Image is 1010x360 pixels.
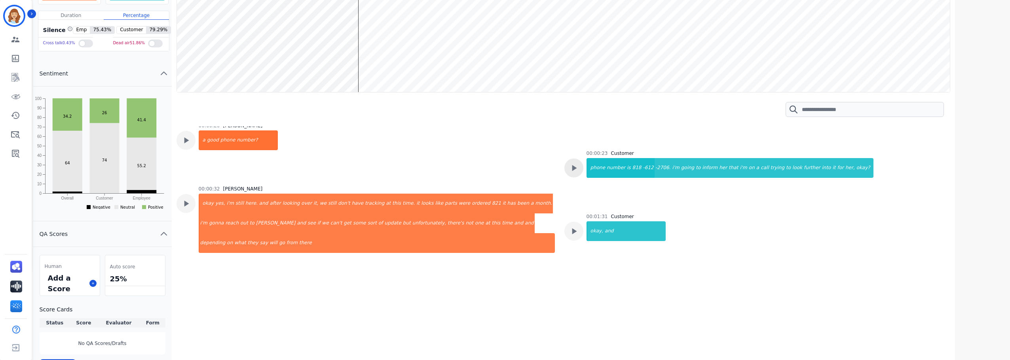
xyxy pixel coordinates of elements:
[37,115,42,120] text: 80
[632,158,642,178] div: 818
[458,194,471,213] div: were
[604,221,666,241] div: and
[313,194,319,213] div: it,
[514,213,524,233] div: and
[298,233,555,253] div: there
[37,153,42,158] text: 40
[516,194,530,213] div: been
[33,230,74,238] span: QA Scores
[38,11,104,20] div: Duration
[37,172,42,177] text: 20
[199,269,220,275] div: 00:01:33
[269,194,281,213] div: after
[402,194,416,213] div: time.
[471,194,491,213] div: ordered
[247,233,259,253] div: they
[680,158,695,178] div: going
[40,332,165,354] div: No QA Scores/Drafts
[258,194,269,213] div: and
[351,194,364,213] div: have
[70,318,97,328] th: Score
[33,70,74,77] span: Sentiment
[501,213,513,233] div: time
[412,213,447,233] div: unfortunately,
[530,194,534,213] div: a
[43,38,75,49] div: Cross talk 0.43 %
[391,194,402,213] div: this
[37,144,42,148] text: 50
[282,194,301,213] div: looking
[832,158,836,178] div: it
[502,194,507,213] div: it
[626,158,632,178] div: is
[300,194,313,213] div: over
[611,150,634,156] div: Customer
[117,26,146,34] span: Customer
[37,106,42,110] text: 90
[278,233,286,253] div: go
[108,262,162,272] div: Auto score
[223,186,262,192] div: [PERSON_NAME]
[296,213,307,233] div: and
[226,194,235,213] div: i'm
[249,213,255,233] div: to
[223,269,262,275] div: [PERSON_NAME]
[37,134,42,139] text: 60
[63,114,72,119] text: 34.2
[140,318,165,328] th: Form
[507,194,516,213] div: has
[108,272,162,286] div: 25%
[319,194,327,213] div: we
[113,38,145,49] div: Dead air 51.86 %
[104,11,169,20] div: Percentage
[352,213,367,233] div: some
[40,305,165,313] h3: Score Cards
[317,213,321,233] div: if
[286,233,298,253] div: from
[484,213,491,233] div: at
[199,186,220,192] div: 00:00:32
[756,158,760,178] div: a
[97,318,140,328] th: Evaluator
[587,213,608,220] div: 00:01:31
[5,6,24,25] img: Bordered avatar
[378,213,384,233] div: of
[695,158,701,178] div: to
[245,194,258,213] div: here.
[226,233,234,253] div: on
[148,205,163,209] text: Positive
[39,191,42,196] text: 0
[199,233,226,253] div: depending
[330,213,343,233] div: can't
[785,158,792,178] div: to
[416,194,420,213] div: it
[534,194,553,213] div: month.
[102,158,107,162] text: 74
[93,205,110,209] text: Negative
[146,26,171,34] span: 79.29 %
[37,182,42,186] text: 10
[235,194,245,213] div: still
[856,158,873,178] div: okay?
[606,158,626,178] div: number
[307,213,317,233] div: see
[491,194,502,213] div: 821
[748,158,756,178] div: on
[420,194,434,213] div: looks
[269,233,278,253] div: will
[159,69,169,78] svg: chevron up
[321,213,330,233] div: we
[33,61,172,87] button: Sentiment chevron up
[220,130,236,150] div: phone
[40,318,70,328] th: Status
[524,213,535,233] div: and
[199,194,215,213] div: okay
[701,158,718,178] div: inform
[45,263,62,270] span: Human
[728,158,739,178] div: that
[642,158,654,178] div: -612
[61,196,74,200] text: Overall
[206,130,220,150] div: good
[343,213,352,233] div: get
[447,213,465,233] div: there's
